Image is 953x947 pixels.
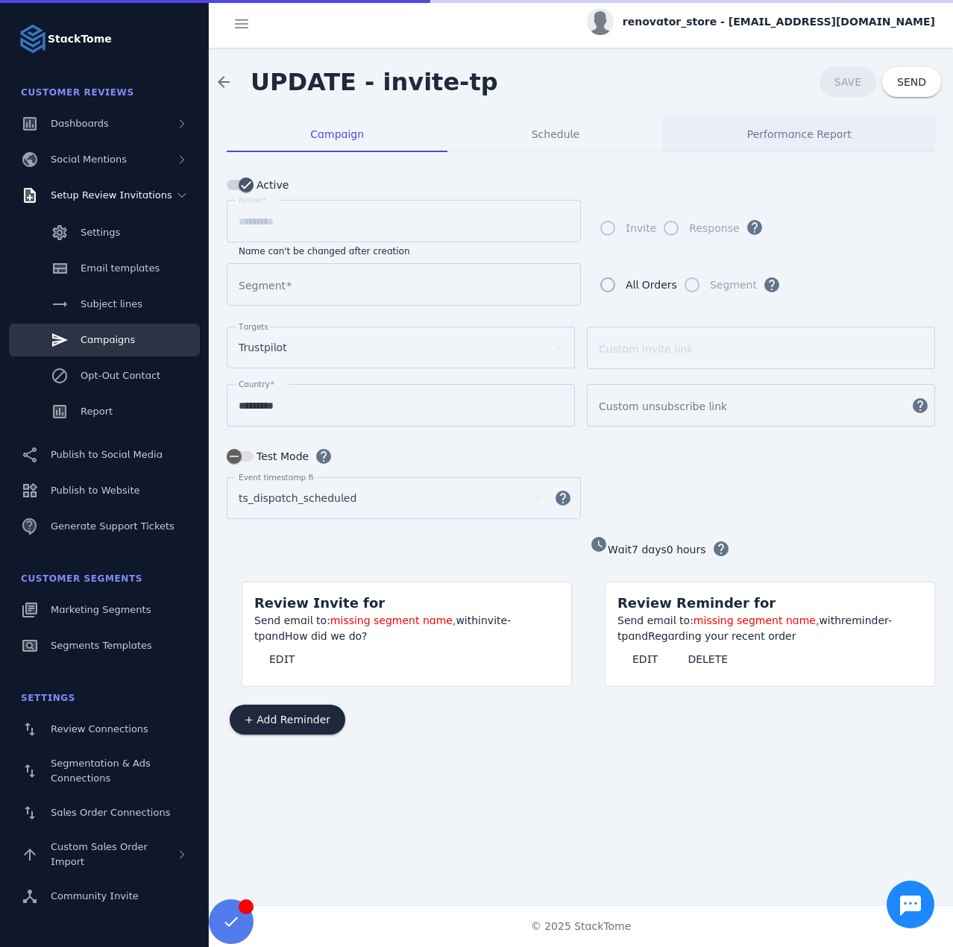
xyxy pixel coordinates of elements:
mat-icon: watch_later [590,535,608,553]
span: Campaigns [81,334,135,345]
div: All Orders [626,276,677,294]
span: Trustpilot [239,339,287,356]
span: Settings [21,693,75,703]
input: Segment [239,276,569,294]
a: Settings [9,216,200,249]
mat-label: Country [239,380,270,388]
a: Generate Support Tickets [9,510,200,543]
label: Segment [707,276,757,294]
a: Segments Templates [9,629,200,662]
div: reminder-tp Regarding your recent order [617,613,922,644]
input: Country [239,397,563,415]
button: SEND [882,67,941,97]
a: Email templates [9,252,200,285]
button: + Add Reminder [230,705,345,734]
span: Schedule [532,129,579,139]
span: Customer Reviews [21,87,134,98]
span: Segments Templates [51,640,152,651]
span: Review Connections [51,723,148,734]
span: Customer Segments [21,573,142,584]
span: Sales Order Connections [51,807,170,818]
span: Email templates [81,262,160,274]
a: Publish to Website [9,474,200,507]
span: Review Invite for [254,595,385,611]
button: EDIT [254,644,309,674]
span: Setup Review Invitations [51,189,172,201]
a: Community Invite [9,880,200,913]
span: Wait [608,544,632,556]
button: DELETE [673,644,743,674]
label: Test Mode [254,447,309,465]
span: EDIT [269,654,295,664]
mat-label: Segment [239,280,286,292]
mat-label: Targets [239,322,268,331]
span: SEND [897,77,926,87]
img: Logo image [18,24,48,54]
span: Marketing Segments [51,604,151,615]
button: renovator_store - [EMAIL_ADDRESS][DOMAIN_NAME] [587,8,935,35]
span: missing segment name, [693,614,820,626]
span: Send email to: [254,614,330,626]
span: and [265,630,285,642]
mat-hint: Name can't be changed after creation [239,242,410,257]
span: renovator_store - [EMAIL_ADDRESS][DOMAIN_NAME] [623,14,935,30]
span: Report [81,406,113,417]
span: 0 hours [667,544,706,556]
strong: StackTome [48,31,112,47]
span: UPDATE - invite-tp [251,68,498,96]
a: Opt-Out Contact [9,359,200,392]
mat-label: Name [239,195,262,204]
span: ts_dispatch_scheduled [239,489,356,507]
span: with [456,614,478,626]
span: Community Invite [51,890,139,902]
span: Generate Support Tickets [51,520,174,532]
label: Invite [623,219,656,237]
span: Settings [81,227,120,238]
mat-label: Custom unsubscribe link [599,400,727,412]
label: Active [254,176,289,194]
span: Social Mentions [51,154,127,165]
span: Review Reminder for [617,595,776,611]
span: Custom Sales Order Import [51,841,148,867]
a: Campaigns [9,324,200,356]
span: Performance Report [747,129,852,139]
span: and [628,630,648,642]
span: with [819,614,841,626]
a: Subject lines [9,288,200,321]
mat-label: Custom invite link [599,343,693,355]
span: + Add Reminder [245,714,330,725]
span: Subject lines [81,298,142,309]
a: Review Connections [9,713,200,746]
span: Publish to Website [51,485,139,496]
span: © 2025 StackTome [531,919,632,934]
span: Campaign [310,129,364,139]
a: Marketing Segments [9,594,200,626]
button: EDIT [617,644,673,674]
span: EDIT [632,654,658,664]
div: invite-tp How did we do? [254,613,559,644]
mat-icon: help [545,489,581,507]
span: Send email to: [617,614,693,626]
mat-label: Event timestamp field [239,473,325,482]
a: Segmentation & Ads Connections [9,749,200,793]
span: Opt-Out Contact [81,370,160,381]
span: Publish to Social Media [51,449,163,460]
span: 7 days [632,544,667,556]
img: profile.jpg [587,8,614,35]
span: Dashboards [51,118,109,129]
a: Publish to Social Media [9,438,200,471]
a: Report [9,395,200,428]
a: Sales Order Connections [9,796,200,829]
span: missing segment name, [330,614,456,626]
span: DELETE [688,654,728,664]
span: Segmentation & Ads Connections [51,758,151,784]
label: Response [686,219,739,237]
